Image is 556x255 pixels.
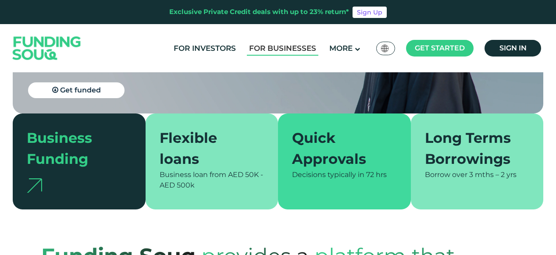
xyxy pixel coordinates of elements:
span: Sign in [499,44,527,52]
a: Get funded [28,82,125,98]
div: Exclusive Private Credit deals with up to 23% return* [169,7,349,17]
a: Sign in [485,40,541,57]
span: 72 hrs [366,170,387,179]
img: Logo [4,26,90,71]
div: Quick Approvals [292,127,386,170]
span: More [329,44,353,53]
span: Get funded [60,86,101,94]
img: SA Flag [381,45,389,52]
div: Business Funding [27,127,121,170]
span: 3 mths – 2 yrs [469,170,517,179]
span: Get started [415,44,465,52]
span: Borrow over [425,170,467,179]
div: Long Terms Borrowings [425,127,519,170]
a: For Businesses [247,41,318,56]
a: For Investors [171,41,238,56]
div: Flexible loans [160,127,254,170]
span: Business loan from [160,170,226,179]
img: arrow [27,178,42,193]
span: Decisions typically in [292,170,364,179]
a: Sign Up [353,7,387,18]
